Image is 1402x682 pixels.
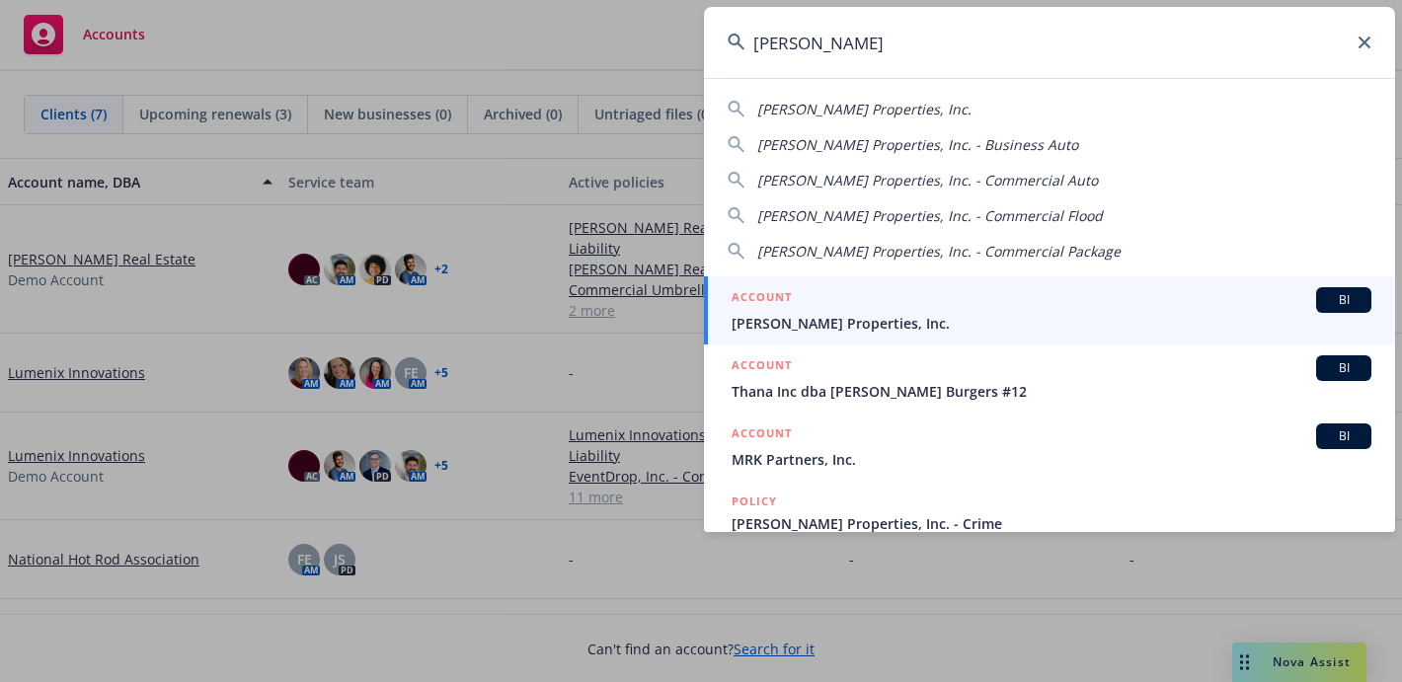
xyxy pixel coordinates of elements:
a: ACCOUNTBIMRK Partners, Inc. [704,413,1395,481]
span: BI [1324,359,1363,377]
span: Thana Inc dba [PERSON_NAME] Burgers #12 [732,381,1371,402]
h5: ACCOUNT [732,355,792,379]
a: POLICY[PERSON_NAME] Properties, Inc. - Crime [704,481,1395,566]
input: Search... [704,7,1395,78]
span: [PERSON_NAME] Properties, Inc. - Crime [732,513,1371,534]
span: [PERSON_NAME] Properties, Inc. - Business Auto [757,135,1078,154]
h5: ACCOUNT [732,287,792,311]
h5: POLICY [732,492,777,511]
span: BI [1324,291,1363,309]
span: [PERSON_NAME] Properties, Inc. - Commercial Package [757,242,1121,261]
span: [PERSON_NAME] Properties, Inc. - Commercial Auto [757,171,1098,189]
span: [PERSON_NAME] Properties, Inc. [757,100,972,118]
h5: ACCOUNT [732,423,792,447]
span: [PERSON_NAME] Properties, Inc. - Commercial Flood [757,206,1103,225]
span: BI [1324,427,1363,445]
a: ACCOUNTBI[PERSON_NAME] Properties, Inc. [704,276,1395,344]
a: ACCOUNTBIThana Inc dba [PERSON_NAME] Burgers #12 [704,344,1395,413]
span: MRK Partners, Inc. [732,449,1371,470]
span: [PERSON_NAME] Properties, Inc. [732,313,1371,334]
